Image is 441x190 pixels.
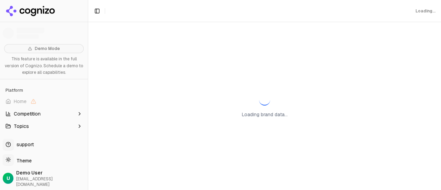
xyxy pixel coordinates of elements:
div: Platform [3,85,85,96]
div: Loading... [416,8,435,14]
span: Demo Mode [35,46,60,51]
p: Loading brand data... [242,111,288,118]
button: Topics [3,121,85,132]
span: [EMAIL_ADDRESS][DOMAIN_NAME] [16,176,85,187]
p: This feature is available in the full version of Cognizo. Schedule a demo to explore all capabili... [4,56,84,76]
span: Home [14,98,27,105]
span: Topics [14,123,29,130]
span: Demo User [16,169,85,176]
span: Competition [14,110,41,117]
span: support [14,141,34,148]
span: U [7,175,10,182]
span: Theme [14,158,32,164]
span: Prompts [14,135,32,142]
button: Competition [3,108,85,119]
